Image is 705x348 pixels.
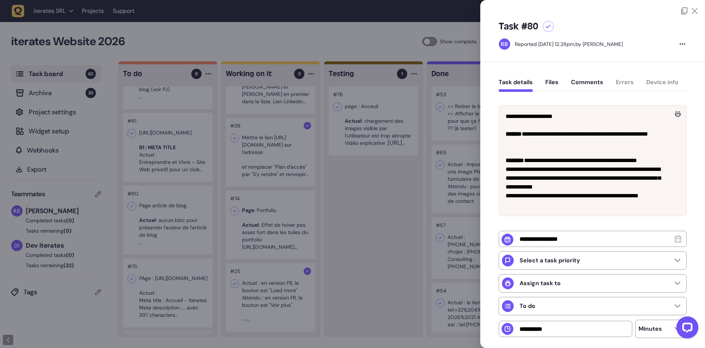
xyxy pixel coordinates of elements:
[499,21,538,32] h5: Task #80
[545,79,558,92] button: Files
[520,280,561,287] p: Assign task to
[670,313,701,344] iframe: LiveChat chat widget
[499,79,533,92] button: Task details
[520,257,580,264] p: Select a task priority
[515,40,623,48] div: by [PERSON_NAME]
[639,325,662,333] p: Minutes
[499,39,510,50] img: Rodolphe Balay
[520,302,535,310] p: To do
[571,79,603,92] button: Comments
[515,41,575,47] div: Reported [DATE] 12.28pm,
